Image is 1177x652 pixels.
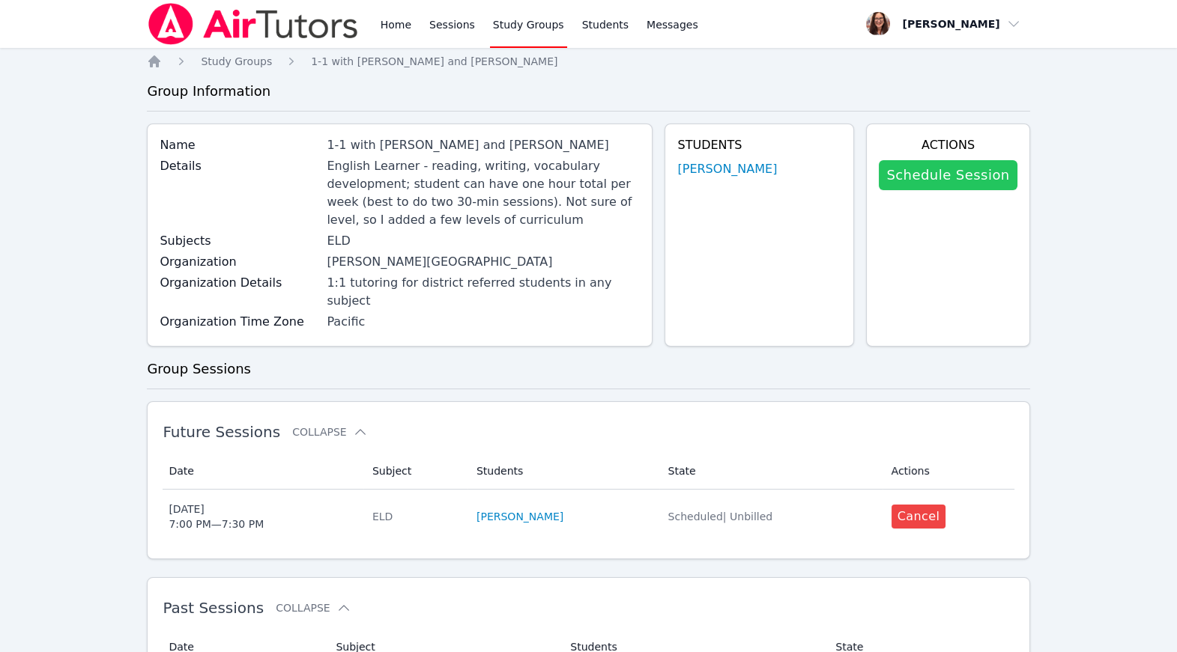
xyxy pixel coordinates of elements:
[147,54,1029,69] nav: Breadcrumb
[647,17,698,32] span: Messages
[201,55,272,67] span: Study Groups
[327,136,640,154] div: 1-1 with [PERSON_NAME] and [PERSON_NAME]
[292,424,367,439] button: Collapse
[311,55,557,67] span: 1-1 with [PERSON_NAME] and [PERSON_NAME]
[668,511,773,522] span: Scheduled | Unbilled
[363,453,468,490] th: Subject
[327,157,640,229] div: English Learner - reading, writing, vocabulary development; student can have one hour total per w...
[879,136,1017,154] h4: Actions
[160,157,318,175] label: Details
[201,54,272,69] a: Study Groups
[327,232,640,250] div: ELD
[163,490,1014,543] tr: [DATE]7:00 PM—7:30 PMELD[PERSON_NAME]Scheduled| UnbilledCancel
[677,136,841,154] h4: Students
[147,81,1029,102] h3: Group Information
[677,160,777,178] a: [PERSON_NAME]
[892,505,946,528] button: Cancel
[476,509,563,524] a: [PERSON_NAME]
[311,54,557,69] a: 1-1 with [PERSON_NAME] and [PERSON_NAME]
[169,502,264,531] div: [DATE] 7:00 PM — 7:30 PM
[160,274,318,292] label: Organization Details
[160,136,318,154] label: Name
[276,600,351,615] button: Collapse
[372,509,459,524] div: ELD
[468,453,659,490] th: Students
[160,232,318,250] label: Subjects
[147,359,1029,380] h3: Group Sessions
[160,253,318,271] label: Organization
[163,423,280,441] span: Future Sessions
[160,313,318,331] label: Organization Time Zone
[147,3,359,45] img: Air Tutors
[163,599,264,617] span: Past Sessions
[327,274,640,310] div: 1:1 tutoring for district referred students in any subject
[659,453,883,490] th: State
[327,313,640,331] div: Pacific
[883,453,1014,490] th: Actions
[327,253,640,271] div: [PERSON_NAME][GEOGRAPHIC_DATA]
[879,160,1017,190] a: Schedule Session
[163,453,363,490] th: Date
